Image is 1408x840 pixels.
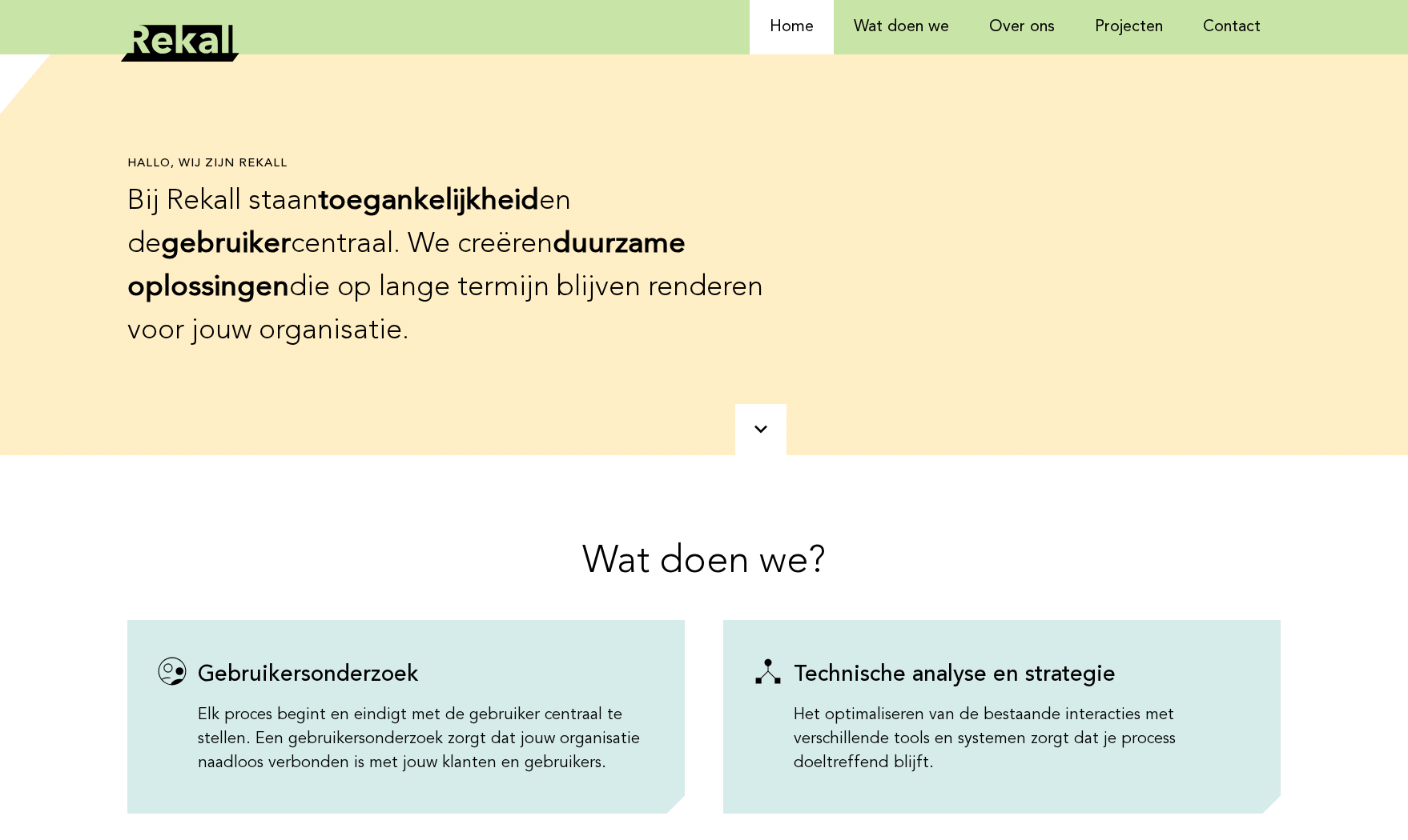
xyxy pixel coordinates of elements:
p: Elk proces begint en eindigt met de gebruiker centraal te stellen. Een gebruikersonderzoek zorgt ... [153,703,659,775]
h3: Gebruikersonderzoek [153,652,659,690]
h1: Hallo, wij zijn rekall [127,157,782,172]
b: duurzame oplossingen [127,230,686,302]
h3: Technische analyse en strategie [749,652,1255,690]
h2: Wat doen we? [127,538,1281,587]
p: Bij Rekall staan en de centraal. We creëren die op lange termijn blijven renderen voor jouw organ... [127,180,782,353]
b: gebruiker [161,230,291,259]
b: toegankelijkheid [318,187,539,216]
p: Het optimaliseren van de bestaande interacties met verschillende tools en systemen zorgt dat je p... [749,703,1255,775]
a: scroll naar beneden [735,404,786,455]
